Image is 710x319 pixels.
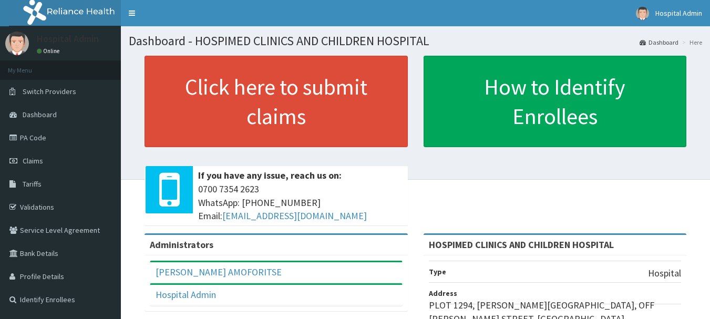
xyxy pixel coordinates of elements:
span: 0700 7354 2623 WhatsApp: [PHONE_NUMBER] Email: [198,182,403,223]
li: Here [680,38,702,47]
p: Hospital Admin [37,34,99,44]
a: How to Identify Enrollees [424,56,687,147]
a: [PERSON_NAME] AMOFORITSE [156,266,282,278]
b: Administrators [150,239,213,251]
span: Claims [23,156,43,166]
a: Click here to submit claims [145,56,408,147]
a: Hospital Admin [156,289,216,301]
img: User Image [636,7,649,20]
a: [EMAIL_ADDRESS][DOMAIN_NAME] [222,210,367,222]
span: Switch Providers [23,87,76,96]
a: Online [37,47,62,55]
img: User Image [5,32,29,55]
p: Hospital [648,266,681,280]
span: Dashboard [23,110,57,119]
b: If you have any issue, reach us on: [198,169,342,181]
strong: HOSPIMED CLINICS AND CHILDREN HOSPITAL [429,239,614,251]
b: Type [429,267,446,276]
span: Hospital Admin [655,8,702,18]
h1: Dashboard - HOSPIMED CLINICS AND CHILDREN HOSPITAL [129,34,702,48]
span: Tariffs [23,179,42,189]
b: Address [429,289,457,298]
a: Dashboard [640,38,678,47]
